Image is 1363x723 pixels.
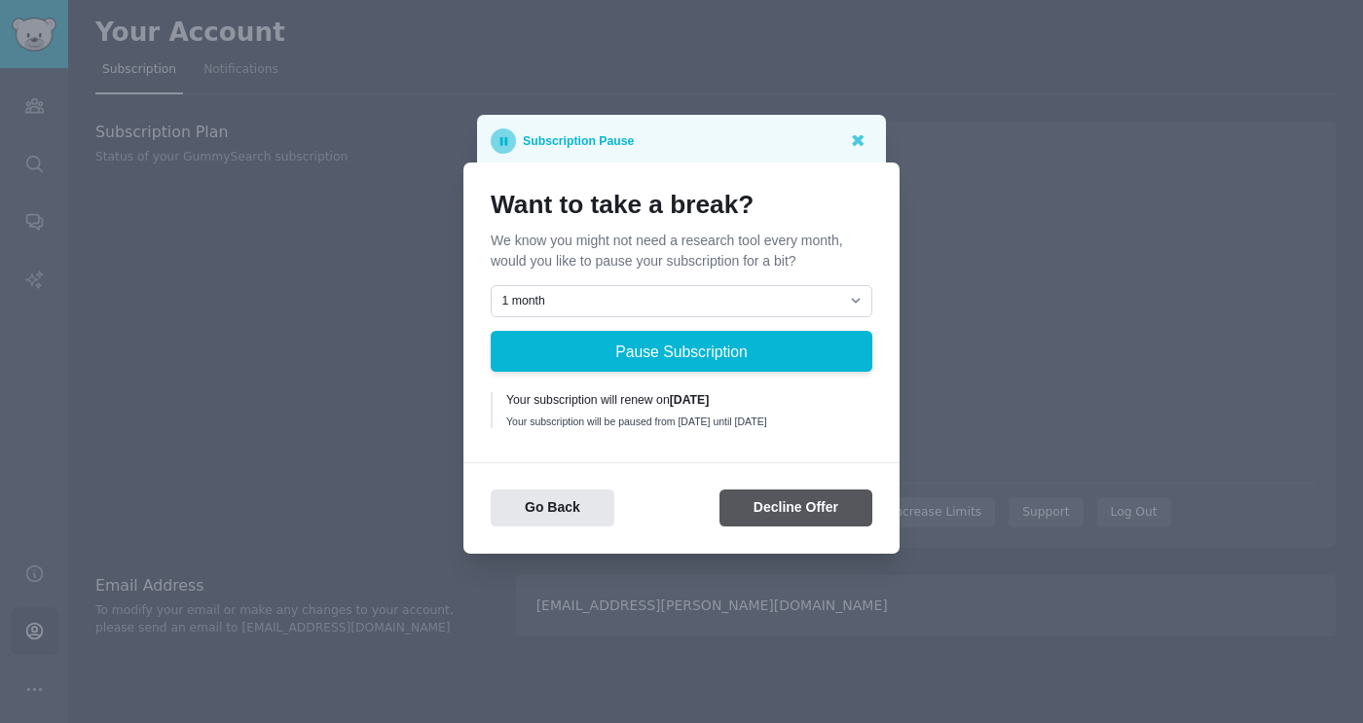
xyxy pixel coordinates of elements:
[491,231,872,271] p: We know you might not need a research tool every month, would you like to pause your subscription...
[506,415,859,428] div: Your subscription will be paused from [DATE] until [DATE]
[719,489,872,527] button: Decline Offer
[670,393,710,407] b: [DATE]
[523,128,634,154] p: Subscription Pause
[491,489,614,527] button: Go Back
[491,190,872,221] h1: Want to take a break?
[506,392,859,410] div: Your subscription will renew on
[491,331,872,372] button: Pause Subscription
